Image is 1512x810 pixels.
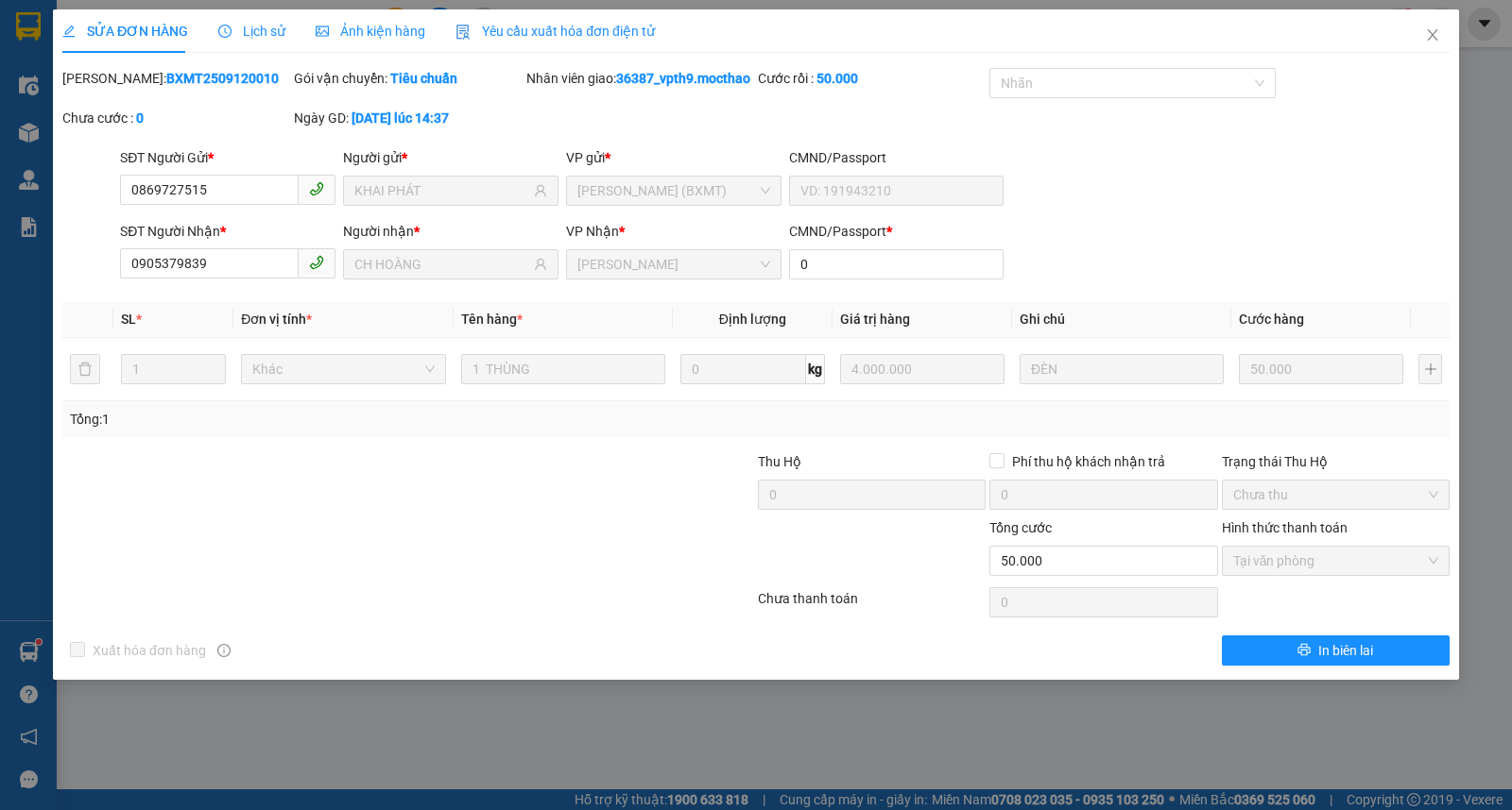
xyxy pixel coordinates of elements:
b: Tiêu chuẩn [390,71,457,86]
span: In biên lai [1318,640,1373,661]
span: kg [806,354,825,384]
div: CMND/Passport [789,147,1005,168]
b: 50.000 [816,71,858,86]
div: Gói vận chuyển: [294,68,522,89]
span: Tại văn phòng [1233,547,1438,575]
label: Hình thức thanh toán [1222,520,1348,535]
span: Phí thu hộ khách nhận trả [1005,451,1173,472]
span: edit [62,25,76,38]
div: Ngày GD: [294,108,522,128]
input: Tên người nhận [354,254,530,275]
button: printerIn biên lai [1222,635,1450,666]
button: delete [70,354,100,384]
span: phone [309,181,324,196]
img: icon [455,25,471,40]
span: printer [1297,643,1311,658]
div: Cước rồi : [758,68,986,89]
button: plus [1418,354,1442,384]
span: clock-circle [218,25,232,38]
th: Ghi chú [1012,301,1231,338]
input: 0 [1239,354,1403,384]
span: VP Nhận [566,224,619,239]
b: 0 [136,110,144,126]
div: VP gửi [566,147,782,168]
span: Khác [252,355,434,383]
input: VD: 191943210 [789,176,1005,206]
span: phone [309,255,324,270]
span: Định lượng [719,312,786,327]
div: CMND/Passport [789,221,1005,242]
input: Ghi Chú [1020,354,1224,384]
span: Tên hàng [461,312,523,327]
span: Hồ Chí Minh (BXMT) [577,177,770,205]
span: info-circle [217,644,231,657]
span: Cước hàng [1239,312,1304,327]
span: Đơn vị tính [241,312,312,327]
div: Tổng: 1 [70,409,585,430]
input: 0 [840,354,1005,384]
span: Chưa thu [1233,481,1438,509]
button: Close [1406,9,1459,62]
input: Tên người gửi [354,180,530,201]
span: Lịch sử [218,24,285,39]
div: SĐT Người Gửi [120,147,335,168]
b: 36387_vpth9.mocthao [616,71,750,86]
span: Thu Hộ [758,454,801,469]
div: SĐT Người Nhận [120,221,335,242]
span: Ảnh kiện hàng [316,24,425,39]
div: Chưa thanh toán [756,588,988,621]
span: Tuy Hòa [577,250,770,278]
span: SỬA ĐƠN HÀNG [62,24,188,39]
span: Giá trị hàng [840,312,910,327]
span: Tổng cước [989,520,1052,535]
div: Chưa cước : [62,108,290,128]
span: Xuất hóa đơn hàng [85,640,214,661]
span: user [534,184,547,197]
span: SL [121,312,136,327]
div: Người gửi [343,147,558,168]
div: Trạng thái Thu Hộ [1222,451,1450,472]
b: [DATE] lúc 14:37 [352,110,449,126]
div: [PERSON_NAME]: [62,68,290,89]
span: close [1425,27,1440,42]
input: VD: Bàn, Ghế [461,354,665,384]
span: Yêu cầu xuất hóa đơn điện tử [455,24,655,39]
div: Người nhận [343,221,558,242]
b: BXMT2509120010 [166,71,279,86]
span: user [534,258,547,271]
span: picture [316,25,329,38]
div: Nhân viên giao: [526,68,754,89]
